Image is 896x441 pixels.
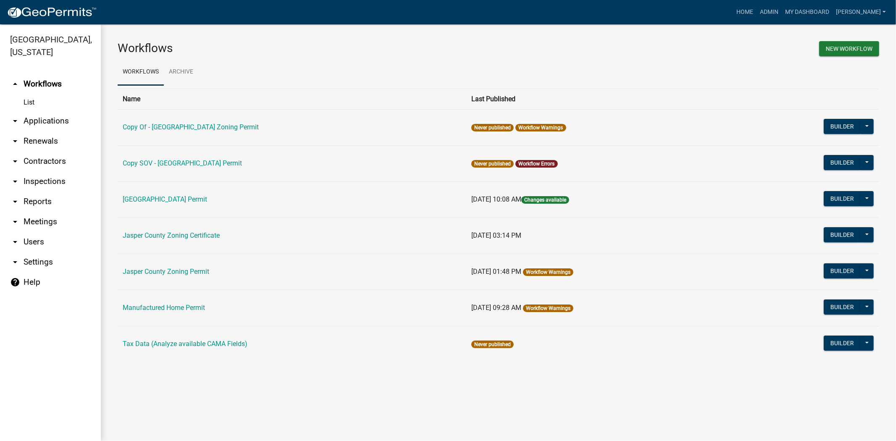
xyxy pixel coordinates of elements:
[10,217,20,227] i: arrow_drop_down
[824,155,861,170] button: Builder
[10,116,20,126] i: arrow_drop_down
[824,227,861,242] button: Builder
[833,4,889,20] a: [PERSON_NAME]
[526,305,570,311] a: Workflow Warnings
[118,41,492,55] h3: Workflows
[123,304,205,312] a: Manufactured Home Permit
[757,4,782,20] a: Admin
[824,336,861,351] button: Builder
[10,176,20,186] i: arrow_drop_down
[10,79,20,89] i: arrow_drop_up
[819,41,879,56] button: New Workflow
[10,136,20,146] i: arrow_drop_down
[471,124,514,131] span: Never published
[824,263,861,278] button: Builder
[471,160,514,168] span: Never published
[471,268,521,276] span: [DATE] 01:48 PM
[518,125,563,131] a: Workflow Warnings
[521,196,569,204] span: Changes available
[471,231,521,239] span: [DATE] 03:14 PM
[824,119,861,134] button: Builder
[123,231,220,239] a: Jasper County Zoning Certificate
[526,269,570,275] a: Workflow Warnings
[164,59,198,86] a: Archive
[123,195,207,203] a: [GEOGRAPHIC_DATA] Permit
[123,159,242,167] a: Copy SOV - [GEOGRAPHIC_DATA] Permit
[10,197,20,207] i: arrow_drop_down
[466,89,734,109] th: Last Published
[10,257,20,267] i: arrow_drop_down
[518,161,554,167] a: Workflow Errors
[824,191,861,206] button: Builder
[471,195,521,203] span: [DATE] 10:08 AM
[118,89,466,109] th: Name
[824,299,861,315] button: Builder
[10,237,20,247] i: arrow_drop_down
[782,4,833,20] a: My Dashboard
[123,340,247,348] a: Tax Data (Analyze available CAMA Fields)
[10,277,20,287] i: help
[471,304,521,312] span: [DATE] 09:28 AM
[733,4,757,20] a: Home
[118,59,164,86] a: Workflows
[123,123,259,131] a: Copy Of - [GEOGRAPHIC_DATA] Zoning Permit
[123,268,209,276] a: Jasper County Zoning Permit
[471,341,514,348] span: Never published
[10,156,20,166] i: arrow_drop_down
